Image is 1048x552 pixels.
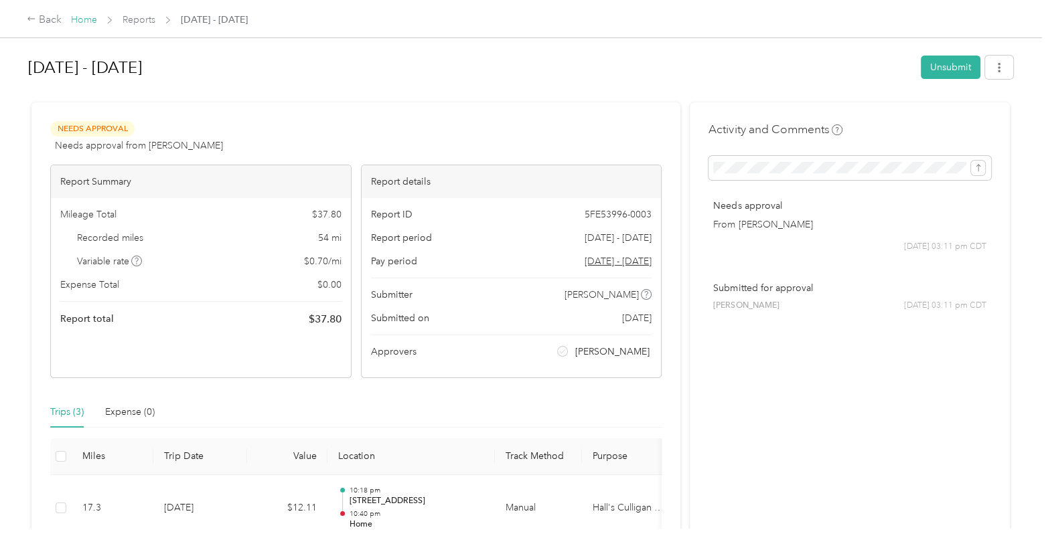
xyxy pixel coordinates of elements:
span: 5FE53996-0003 [585,207,652,221]
td: Manual [495,475,582,542]
p: From [PERSON_NAME] [713,217,986,232]
span: [PERSON_NAME] [565,288,639,302]
h4: Activity and Comments [708,121,842,138]
td: [DATE] [153,475,247,542]
div: Trips (3) [50,405,84,420]
span: [PERSON_NAME] [575,345,650,359]
span: [DATE] 03:11 pm CDT [904,241,986,253]
span: Needs Approval [50,121,135,136]
p: [STREET_ADDRESS] [349,495,484,507]
span: Submitted on [371,311,429,325]
span: [PERSON_NAME] [713,300,779,312]
button: Unsubmit [921,56,980,79]
div: Report details [362,165,662,198]
span: Expense Total [60,278,119,292]
span: [DATE] - [DATE] [181,13,248,27]
iframe: Everlance-gr Chat Button Frame [973,477,1048,552]
div: Back [27,12,62,28]
span: Recorded miles [77,231,143,245]
span: Report ID [371,207,413,221]
span: $ 0.70 / mi [304,254,342,268]
span: Report period [371,231,432,245]
span: Pay period [371,254,417,268]
th: Miles [72,438,153,475]
p: Home [349,519,484,531]
p: Submitted for approval [713,281,986,295]
span: [DATE] [622,311,652,325]
td: Hall's Culligan Water [582,475,682,542]
span: [DATE] - [DATE] [585,231,652,245]
p: Needs approval [713,199,986,213]
span: [DATE] 03:11 pm CDT [904,300,986,312]
span: Go to pay period [585,254,652,268]
th: Location [327,438,495,475]
span: Needs approval from [PERSON_NAME] [55,139,223,153]
th: Purpose [582,438,682,475]
div: Expense (0) [105,405,155,420]
div: Report Summary [51,165,351,198]
span: $ 37.80 [309,311,342,327]
th: Track Method [495,438,582,475]
th: Trip Date [153,438,247,475]
span: Mileage Total [60,207,117,221]
p: 10:18 pm [349,486,484,495]
span: 54 mi [318,231,342,245]
span: $ 37.80 [312,207,342,221]
a: Reports [123,14,155,25]
h1: Sep 1 - 30, 2025 [28,52,911,84]
a: Home [71,14,97,25]
span: Submitter [371,288,413,302]
span: Variable rate [77,254,143,268]
p: 10:40 pm [349,509,484,519]
span: Approvers [371,345,417,359]
span: Report total [60,312,114,326]
td: $12.11 [247,475,327,542]
span: $ 0.00 [317,278,342,292]
td: 17.3 [72,475,153,542]
th: Value [247,438,327,475]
